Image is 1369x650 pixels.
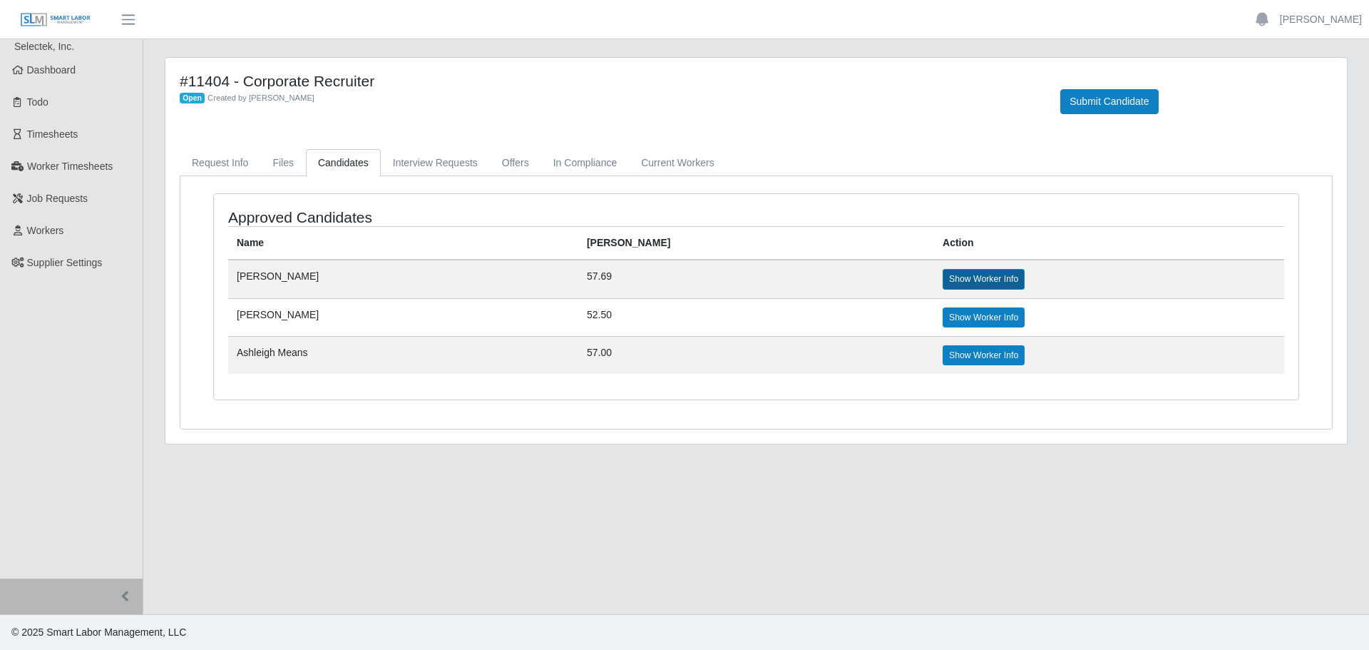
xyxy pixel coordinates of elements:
span: Worker Timesheets [27,161,113,172]
th: [PERSON_NAME] [578,227,934,260]
span: Supplier Settings [27,257,103,268]
a: Candidates [306,149,381,177]
td: [PERSON_NAME] [228,298,578,336]
a: Interview Requests [381,149,490,177]
span: © 2025 Smart Labor Management, LLC [11,626,186,638]
h4: Approved Candidates [228,208,656,226]
a: In Compliance [541,149,630,177]
a: Request Info [180,149,260,177]
h4: #11404 - Corporate Recruiter [180,72,1039,90]
span: Timesheets [27,128,78,140]
td: Ashleigh Means [228,336,578,374]
span: Dashboard [27,64,76,76]
td: 52.50 [578,298,934,336]
a: Files [260,149,306,177]
a: Show Worker Info [943,308,1025,327]
a: Current Workers [629,149,726,177]
a: [PERSON_NAME] [1280,12,1362,27]
a: Show Worker Info [943,269,1025,289]
th: Name [228,227,578,260]
span: Selectek, Inc. [14,41,74,52]
th: Action [934,227,1284,260]
span: Workers [27,225,64,236]
td: 57.00 [578,336,934,374]
a: Show Worker Info [943,345,1025,365]
td: [PERSON_NAME] [228,260,578,298]
span: Todo [27,96,48,108]
a: Offers [490,149,541,177]
span: Job Requests [27,193,88,204]
span: Open [180,93,205,104]
button: Submit Candidate [1060,89,1158,114]
img: SLM Logo [20,12,91,28]
span: Created by [PERSON_NAME] [207,93,314,102]
td: 57.69 [578,260,934,298]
